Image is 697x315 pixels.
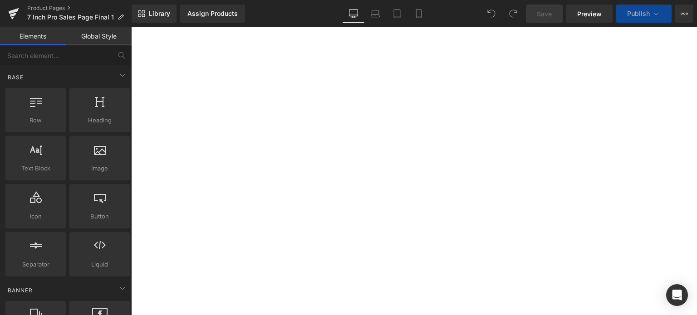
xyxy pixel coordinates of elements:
[408,5,430,23] a: Mobile
[8,212,63,221] span: Icon
[482,5,501,23] button: Undo
[7,286,34,295] span: Banner
[132,5,177,23] a: New Library
[537,9,552,19] span: Save
[577,9,602,19] span: Preview
[666,284,688,306] div: Open Intercom Messenger
[72,116,127,125] span: Heading
[364,5,386,23] a: Laptop
[72,260,127,269] span: Liquid
[187,10,238,17] div: Assign Products
[7,73,25,82] span: Base
[149,10,170,18] span: Library
[627,10,650,17] span: Publish
[66,27,132,45] a: Global Style
[8,164,63,173] span: Text Block
[616,5,672,23] button: Publish
[8,260,63,269] span: Separator
[675,5,693,23] button: More
[8,116,63,125] span: Row
[27,14,114,21] span: 7 Inch Pro Sales Page Final 1
[343,5,364,23] a: Desktop
[386,5,408,23] a: Tablet
[27,5,132,12] a: Product Pages
[72,212,127,221] span: Button
[566,5,613,23] a: Preview
[72,164,127,173] span: Image
[504,5,522,23] button: Redo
